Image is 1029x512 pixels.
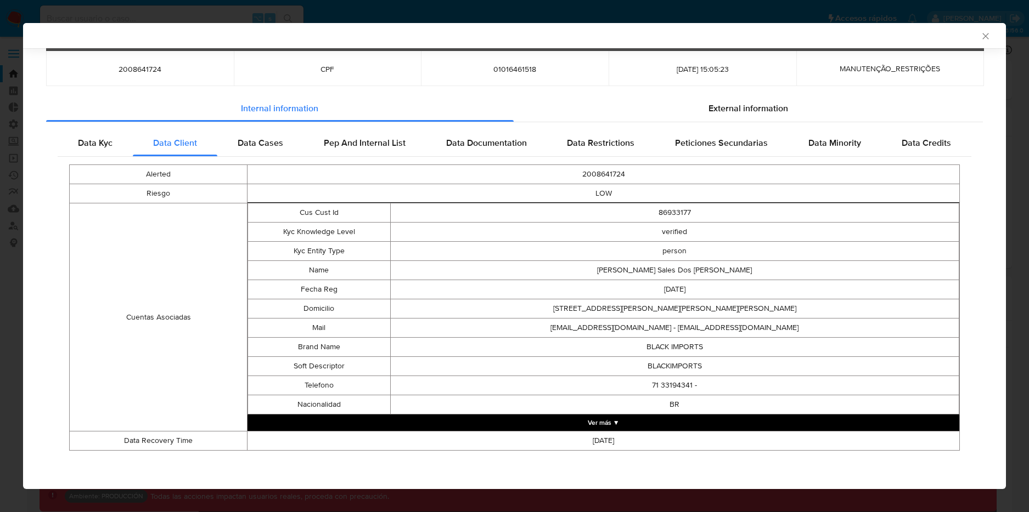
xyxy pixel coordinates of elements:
[980,31,990,41] button: Cerrar ventana
[23,23,1006,489] div: closure-recommendation-modal
[390,338,959,357] td: BLACK IMPORTS
[390,242,959,261] td: person
[248,338,390,357] td: Brand Name
[248,414,959,431] button: Expand array
[434,64,595,74] span: 01016461518
[248,395,390,414] td: Nacionalidad
[390,280,959,299] td: [DATE]
[248,184,960,203] td: LOW
[247,64,408,74] span: CPF
[248,431,960,451] td: [DATE]
[709,102,788,115] span: External information
[70,431,248,451] td: Data Recovery Time
[622,64,783,74] span: [DATE] 15:05:23
[248,165,960,184] td: 2008641724
[840,63,940,74] span: MANUTENÇÃO_RESTRIÇÕES
[446,136,527,149] span: Data Documentation
[248,376,390,395] td: Telefono
[241,102,318,115] span: Internal information
[238,136,283,149] span: Data Cases
[248,357,390,376] td: Soft Descriptor
[808,136,861,149] span: Data Minority
[390,395,959,414] td: BR
[248,242,390,261] td: Kyc Entity Type
[248,318,390,338] td: Mail
[390,223,959,242] td: verified
[78,136,113,149] span: Data Kyc
[390,299,959,318] td: [STREET_ADDRESS][PERSON_NAME][PERSON_NAME][PERSON_NAME]
[70,184,248,203] td: Riesgo
[390,203,959,223] td: 86933177
[248,261,390,280] td: Name
[70,165,248,184] td: Alerted
[902,136,951,149] span: Data Credits
[153,136,197,149] span: Data Client
[567,136,634,149] span: Data Restrictions
[248,223,390,242] td: Kyc Knowledge Level
[58,130,971,156] div: Detailed internal info
[390,357,959,376] td: BLACKIMPORTS
[390,318,959,338] td: [EMAIL_ADDRESS][DOMAIN_NAME] - [EMAIL_ADDRESS][DOMAIN_NAME]
[248,280,390,299] td: Fecha Reg
[248,299,390,318] td: Domicilio
[248,203,390,223] td: Cus Cust Id
[390,261,959,280] td: [PERSON_NAME] Sales Dos [PERSON_NAME]
[70,203,248,431] td: Cuentas Asociadas
[46,95,983,122] div: Detailed info
[59,64,221,74] span: 2008641724
[390,376,959,395] td: 71 33194341 -
[675,136,768,149] span: Peticiones Secundarias
[324,136,406,149] span: Pep And Internal List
